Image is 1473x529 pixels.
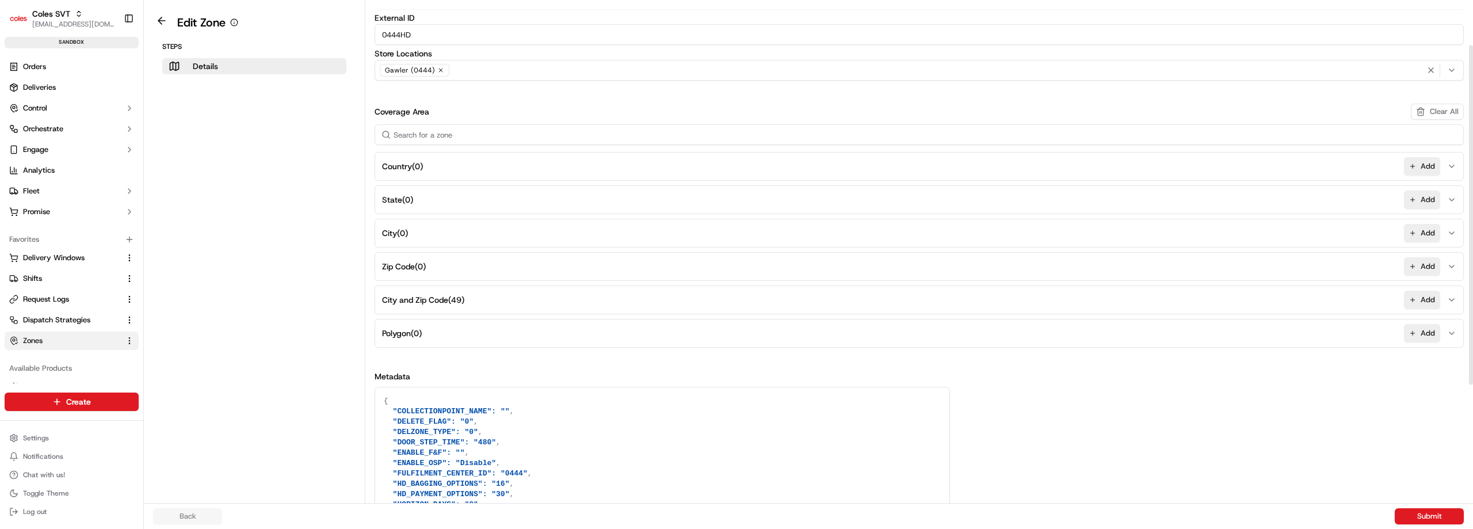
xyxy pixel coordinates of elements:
[5,37,139,48] div: sandbox
[12,150,77,159] div: Past conversations
[12,12,35,35] img: Nash
[32,8,70,20] button: Coles SVT
[5,230,139,249] div: Favorites
[5,504,139,520] button: Log out
[12,110,32,131] img: 1736555255976-a54dd68f-1ca7-489b-9aae-adbdc363a1c4
[377,253,1461,280] button: Zip Code(0)Add
[9,382,134,392] a: Nash AI
[24,110,45,131] img: 6896339556228_8d8ce7a9af23287cc65f_72.jpg
[23,186,40,196] span: Fleet
[9,336,120,346] a: Zones
[109,226,185,238] span: API Documentation
[9,253,120,263] a: Delivery Windows
[178,147,209,161] button: See all
[12,168,30,186] img: Wei Ye
[97,227,106,237] div: 💻
[23,452,63,461] span: Notifications
[162,58,346,74] button: Details
[23,165,55,176] span: Analytics
[115,254,139,263] span: Pylon
[375,106,429,117] h3: Coverage Area
[1411,104,1464,120] button: Clear All
[9,315,120,325] a: Dispatch Strategies
[1404,324,1440,342] button: Add
[5,120,139,138] button: Orchestrate
[52,121,158,131] div: We're available if you need us!
[96,178,100,188] span: •
[5,290,139,309] button: Request Logs
[23,124,63,134] span: Orchestrate
[5,393,139,411] button: Create
[5,311,139,329] button: Dispatch Strategies
[382,261,426,272] span: Zip Code ( 0 )
[385,66,435,75] span: Gawler (0444)
[23,507,47,516] span: Log out
[1404,257,1440,276] button: Add
[23,207,50,217] span: Promise
[1404,157,1440,176] button: Add
[23,62,46,72] span: Orders
[23,336,43,346] span: Zones
[382,194,413,205] span: State ( 0 )
[1404,291,1440,309] button: Add
[93,222,189,242] a: 💻API Documentation
[5,249,139,267] button: Delivery Windows
[5,448,139,465] button: Notifications
[7,222,93,242] a: 📗Knowledge Base
[23,82,56,93] span: Deliveries
[375,14,1464,22] label: External ID
[5,182,139,200] button: Fleet
[102,178,125,188] span: [DATE]
[23,433,49,443] span: Settings
[375,124,1464,145] input: Search for a zone
[162,42,346,51] p: Steps
[32,20,115,29] button: [EMAIL_ADDRESS][DOMAIN_NAME]
[5,332,139,350] button: Zones
[5,203,139,221] button: Promise
[23,103,47,113] span: Control
[52,110,189,121] div: Start new chat
[9,9,28,28] img: Coles SVT
[375,60,1464,81] button: Gawler (0444)
[377,186,1461,214] button: State(0)Add
[5,378,139,396] button: Nash AI
[1404,224,1440,242] button: Add
[382,161,423,172] span: Country ( 0 )
[23,315,90,325] span: Dispatch Strategies
[5,99,139,117] button: Control
[23,489,69,498] span: Toggle Theme
[5,359,139,378] div: Available Products
[377,319,1461,347] button: Polygon(0)Add
[1404,191,1440,209] button: Add
[382,328,422,339] span: Polygon ( 0 )
[5,140,139,159] button: Engage
[23,294,69,305] span: Request Logs
[36,178,93,188] span: [PERSON_NAME]
[5,467,139,483] button: Chat with us!
[23,470,65,479] span: Chat with us!
[1395,508,1464,524] button: Submit
[382,294,464,306] span: City and Zip Code ( 49 )
[5,485,139,501] button: Toggle Theme
[375,50,1464,58] label: Store Locations
[5,78,139,97] a: Deliveries
[377,219,1461,247] button: City(0)Add
[23,226,88,238] span: Knowledge Base
[5,58,139,76] a: Orders
[23,253,85,263] span: Delivery Windows
[196,113,209,127] button: Start new chat
[5,161,139,180] a: Analytics
[23,144,48,155] span: Engage
[382,227,408,239] span: City ( 0 )
[12,46,209,64] p: Welcome 👋
[9,294,120,305] a: Request Logs
[375,371,1464,382] h3: Metadata
[5,269,139,288] button: Shifts
[9,273,120,284] a: Shifts
[30,74,207,86] input: Got a question? Start typing here...
[66,396,91,408] span: Create
[12,227,21,237] div: 📗
[81,254,139,263] a: Powered byPylon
